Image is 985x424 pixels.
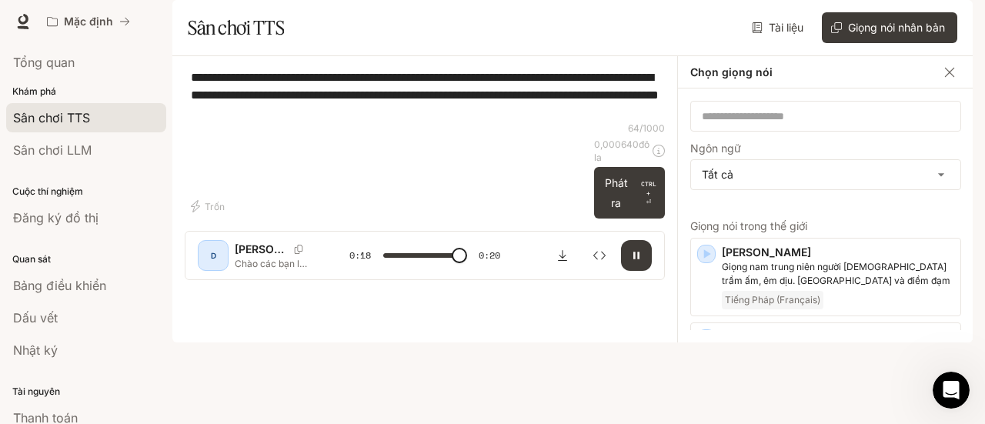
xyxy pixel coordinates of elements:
[185,194,234,219] button: Trốn
[605,176,628,209] font: Phát ra
[722,245,811,259] font: [PERSON_NAME]
[933,372,970,409] iframe: Trò chuyện trực tiếp qua Intercom
[594,139,639,150] font: 0,000640
[40,6,137,37] button: Tất cả không gian làm việc
[722,261,950,286] font: Giọng nam trung niên người [DEMOGRAPHIC_DATA] trầm ấm, êm dịu. [GEOGRAPHIC_DATA] và điềm đạm
[584,240,615,271] button: Thanh tra
[691,160,960,189] div: Tất cả
[211,251,216,260] font: D
[479,249,500,262] font: 0:20
[725,294,820,305] font: Tiếng Pháp (Français)
[205,201,225,212] font: Trốn
[822,12,957,43] button: Giọng nói nhân bản
[749,12,810,43] a: Tài liệu
[690,142,741,155] font: Ngôn ngữ
[349,249,371,262] font: 0:18
[594,167,665,219] button: Phát raCTRL +⏎
[848,21,945,34] font: Giọng nói nhân bản
[594,139,649,163] font: đô la
[547,240,578,271] button: Tải xuống âm thanh
[702,168,733,181] font: Tất cả
[769,21,803,34] font: Tài liệu
[188,16,284,39] font: Sân chơi TTS
[641,180,656,197] font: CTRL +
[639,122,643,134] font: /
[235,242,324,255] font: [PERSON_NAME]
[722,260,954,288] p: Giọng nam trung niên người Pháp trầm ấm, êm dịu. Bình tĩnh và điềm đạm
[64,15,113,28] font: Mặc định
[643,122,665,134] font: 1000
[646,199,651,205] font: ⏎
[690,219,807,232] font: Giọng nói trong thế giới
[288,245,309,254] button: Sao chép ID giọng nói
[628,122,639,134] font: 64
